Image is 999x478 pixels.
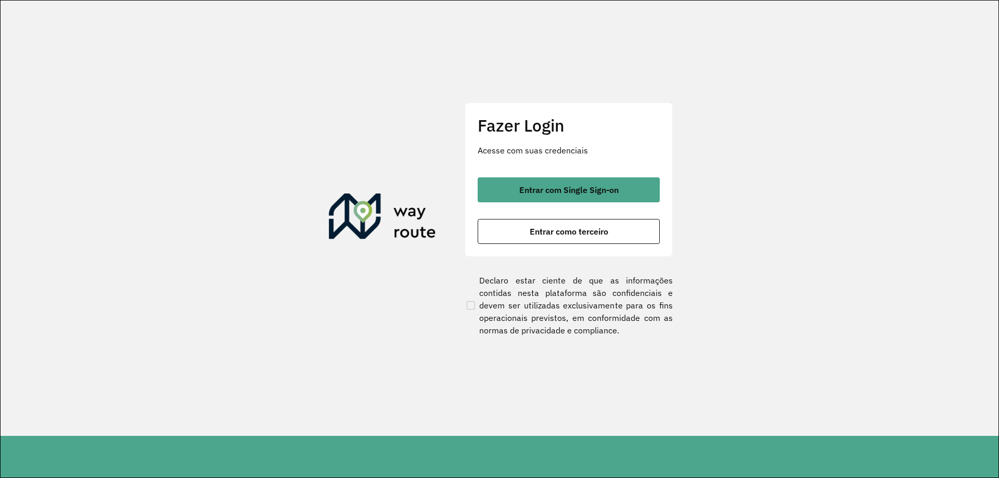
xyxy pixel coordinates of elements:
label: Declaro estar ciente de que as informações contidas nesta plataforma são confidenciais e devem se... [465,274,673,337]
button: button [478,219,660,244]
h2: Fazer Login [478,115,660,135]
span: Entrar como terceiro [530,227,608,236]
span: Entrar com Single Sign-on [519,186,619,194]
button: button [478,177,660,202]
p: Acesse com suas credenciais [478,144,660,157]
img: Roteirizador AmbevTech [329,193,436,243]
